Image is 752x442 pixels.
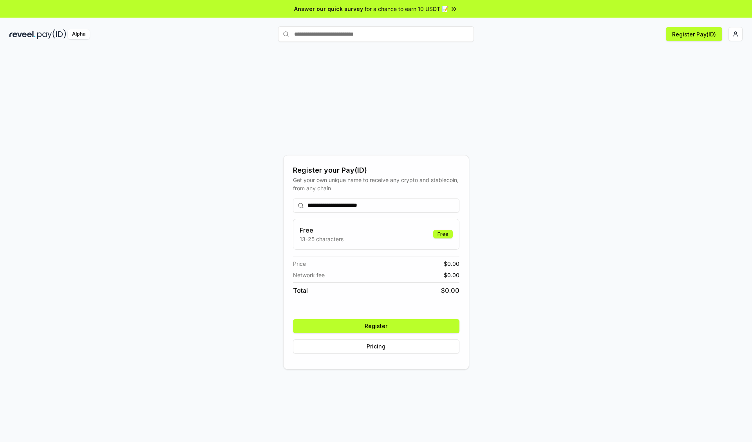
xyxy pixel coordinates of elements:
[444,271,459,279] span: $ 0.00
[441,286,459,295] span: $ 0.00
[444,260,459,268] span: $ 0.00
[9,29,36,39] img: reveel_dark
[293,286,308,295] span: Total
[433,230,453,238] div: Free
[293,176,459,192] div: Get your own unique name to receive any crypto and stablecoin, from any chain
[666,27,722,41] button: Register Pay(ID)
[365,5,448,13] span: for a chance to earn 10 USDT 📝
[37,29,66,39] img: pay_id
[293,271,325,279] span: Network fee
[68,29,90,39] div: Alpha
[293,260,306,268] span: Price
[294,5,363,13] span: Answer our quick survey
[293,319,459,333] button: Register
[293,339,459,354] button: Pricing
[300,226,343,235] h3: Free
[293,165,459,176] div: Register your Pay(ID)
[300,235,343,243] p: 13-25 characters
